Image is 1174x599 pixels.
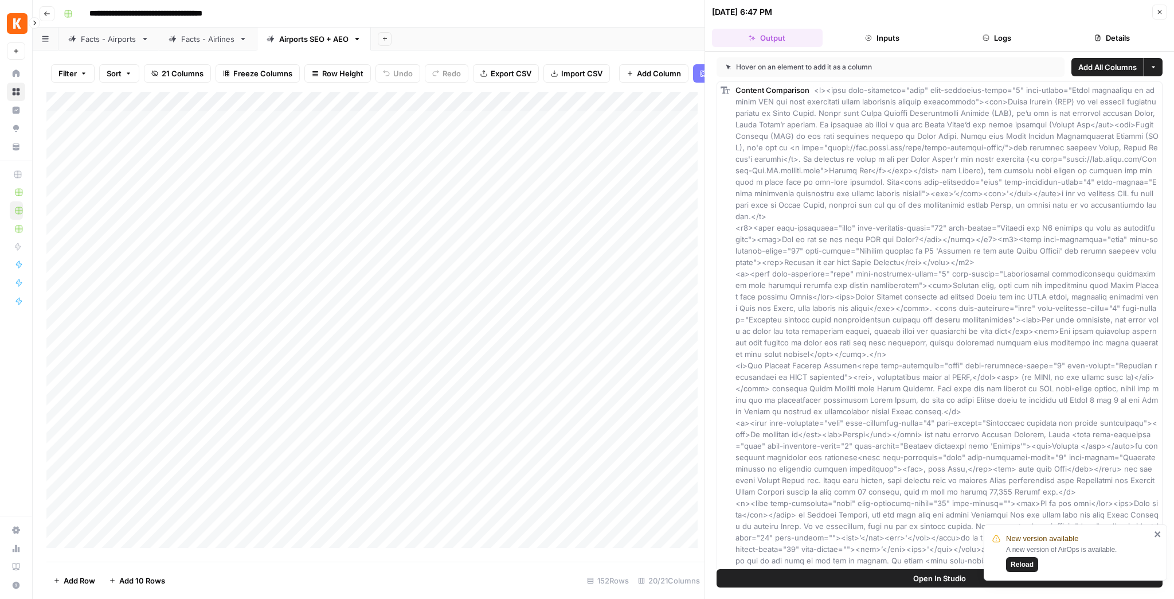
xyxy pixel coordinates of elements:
a: Learning Hub [7,558,25,576]
button: Inputs [827,29,938,47]
button: Help + Support [7,576,25,594]
button: Workspace: Kayak [7,9,25,38]
button: Sort [99,64,139,83]
button: 21 Columns [144,64,211,83]
span: Content Comparison [735,85,809,95]
span: Reload [1011,559,1034,570]
button: Redo [425,64,468,83]
div: Facts - Airports [81,33,136,45]
button: Logs [942,29,1052,47]
button: Filter [51,64,95,83]
a: Home [7,64,25,83]
span: Add 10 Rows [119,575,165,586]
span: Export CSV [491,68,531,79]
span: Undo [393,68,413,79]
span: 21 Columns [162,68,204,79]
a: Your Data [7,138,25,156]
span: New version available [1006,533,1078,544]
a: Settings [7,521,25,539]
a: Facts - Airlines [159,28,257,50]
a: Facts - Airports [58,28,159,50]
div: Facts - Airlines [181,33,234,45]
span: Redo [443,68,461,79]
button: Export CSV [473,64,539,83]
button: Add Row [46,571,102,590]
button: Add 10 Rows [102,571,172,590]
div: Airports SEO + AEO [279,33,349,45]
span: Add Row [64,575,95,586]
span: Freeze Columns [233,68,292,79]
span: Filter [58,68,77,79]
a: Usage [7,539,25,558]
div: 152 Rows [582,571,633,590]
button: Details [1057,29,1168,47]
button: Output [712,29,823,47]
span: Add Column [637,68,681,79]
button: Reload [1006,557,1038,572]
button: Row Height [304,64,371,83]
span: Sort [107,68,122,79]
span: Open In Studio [913,573,966,584]
button: Add All Columns [1071,58,1144,76]
div: Hover on an element to add it as a column [726,62,964,72]
button: Import CSV [543,64,610,83]
button: Undo [375,64,420,83]
button: Freeze Columns [216,64,300,83]
img: Kayak Logo [7,13,28,34]
span: Import CSV [561,68,602,79]
button: close [1154,530,1162,539]
a: Browse [7,83,25,101]
span: Row Height [322,68,363,79]
button: Open In Studio [717,569,1163,588]
div: [DATE] 6:47 PM [712,6,772,18]
span: Add All Columns [1078,61,1137,73]
button: Add Column [619,64,688,83]
div: 20/21 Columns [633,571,705,590]
a: Airports SEO + AEO [257,28,371,50]
a: Opportunities [7,119,25,138]
a: Insights [7,101,25,119]
div: A new version of AirOps is available. [1006,544,1150,572]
